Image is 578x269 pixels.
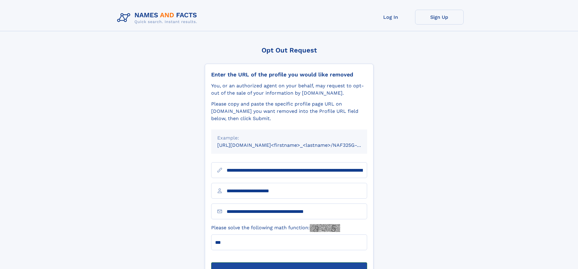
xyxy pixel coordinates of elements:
[211,71,367,78] div: Enter the URL of the profile you would like removed
[415,10,464,25] a: Sign Up
[217,142,379,148] small: [URL][DOMAIN_NAME]<firstname>_<lastname>/NAF325G-xxxxxxxx
[205,46,374,54] div: Opt Out Request
[211,100,367,122] div: Please copy and paste the specific profile page URL on [DOMAIN_NAME] you want removed into the Pr...
[211,224,340,232] label: Please solve the following math function:
[115,10,202,26] img: Logo Names and Facts
[367,10,415,25] a: Log In
[211,82,367,97] div: You, or an authorized agent on your behalf, may request to opt-out of the sale of your informatio...
[217,134,361,142] div: Example:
